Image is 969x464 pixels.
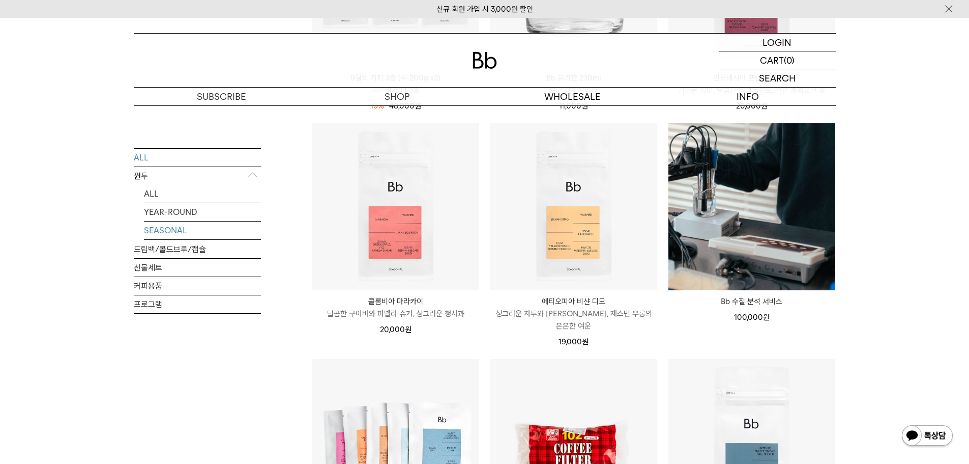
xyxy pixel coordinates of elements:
span: 20,000 [736,101,768,111]
img: 카카오톡 채널 1:1 채팅 버튼 [901,424,954,449]
a: 선물세트 [134,258,261,276]
a: 커피용품 [134,277,261,294]
img: 콜롬비아 마라카이 [312,123,479,290]
p: 달콤한 구아바와 파넬라 슈거, 싱그러운 청사과 [312,308,479,320]
a: ALL [134,148,261,166]
span: 원 [415,101,421,111]
p: 콜롬비아 마라카이 [312,295,479,308]
a: ALL [144,184,261,202]
p: 싱그러운 자두와 [PERSON_NAME], 재스민 우롱의 은은한 여운 [490,308,657,332]
img: 에티오피아 비샨 디모 [490,123,657,290]
a: 에티오피아 비샨 디모 싱그러운 자두와 [PERSON_NAME], 재스민 우롱의 은은한 여운 [490,295,657,332]
a: SEASONAL [144,221,261,239]
span: 원 [405,325,412,334]
a: Bb 수질 분석 서비스 [668,295,835,308]
a: 드립백/콜드브루/캡슐 [134,240,261,258]
a: 프로그램 [134,295,261,313]
p: 원두 [134,167,261,185]
a: LOGIN [719,34,836,51]
p: 에티오피아 비샨 디모 [490,295,657,308]
a: 콜롬비아 마라카이 달콤한 구아바와 파넬라 슈거, 싱그러운 청사과 [312,295,479,320]
a: CART (0) [719,51,836,69]
p: LOGIN [762,34,791,51]
span: 원 [582,337,589,346]
a: SUBSCRIBE [134,88,309,105]
span: 원 [581,101,588,111]
span: 19,000 [559,337,589,346]
p: SEARCH [759,69,796,87]
a: 신규 회원 가입 시 3,000원 할인 [436,5,533,14]
span: 11,000 [559,101,588,111]
p: WHOLESALE [485,88,660,105]
span: 48,000 [389,101,421,111]
img: Bb 수질 분석 서비스 [668,123,835,290]
p: (0) [784,51,795,69]
span: 원 [761,101,768,111]
span: 원 [763,313,770,322]
span: 20,000 [380,325,412,334]
a: YEAR-ROUND [144,203,261,221]
a: SHOP [309,88,485,105]
img: 로고 [473,52,497,69]
span: 100,000 [734,313,770,322]
p: INFO [660,88,836,105]
p: CART [760,51,784,69]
